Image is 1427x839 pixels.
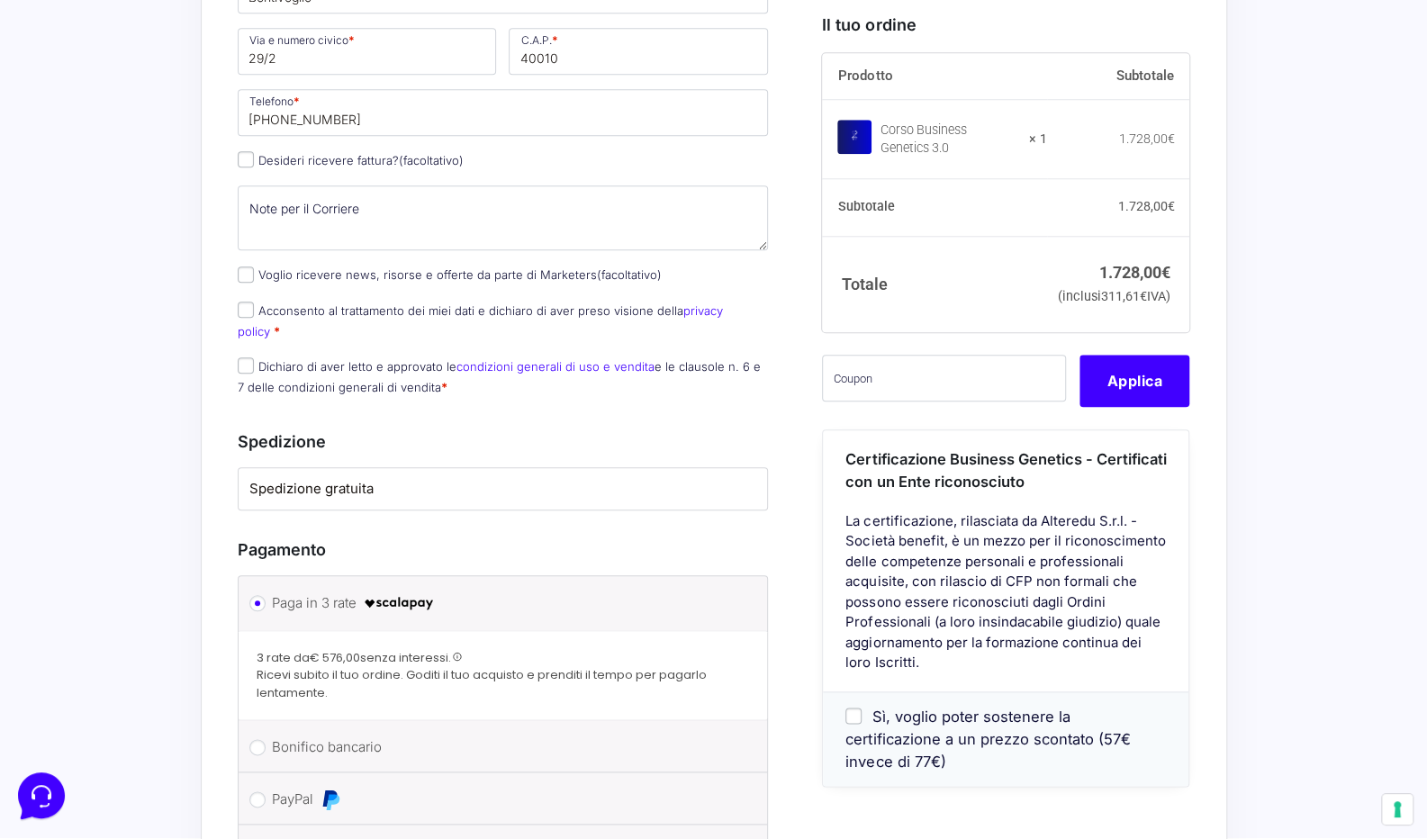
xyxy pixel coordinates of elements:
[399,153,464,167] span: (facoltativo)
[238,266,254,283] input: Voglio ricevere news, risorse e offerte da parte di Marketers(facoltativo)
[822,237,1046,333] th: Totale
[272,590,728,617] label: Paga in 3 rate
[29,223,140,238] span: Trova una risposta
[117,162,266,176] span: Inizia una conversazione
[845,708,862,725] input: Sì, voglio poter sostenere la certificazione a un prezzo scontato (57€ invece di 77€)
[238,153,464,167] label: Desideri ricevere fattura?
[58,101,94,137] img: dark
[845,451,1166,492] span: Certificazione Business Genetics - Certificati con un Ente riconosciuto
[238,28,497,75] input: Via e numero civico *
[238,357,254,374] input: Dichiaro di aver letto e approvato lecondizioni generali di uso e venditae le clausole n. 6 e 7 d...
[238,359,761,394] label: Dichiaro di aver letto e approvato le e le clausole n. 6 e 7 delle condizioni generali di vendita
[1117,200,1174,214] bdi: 1.728,00
[822,54,1046,101] th: Prodotto
[363,592,435,614] img: scalapay-logo-black.png
[14,769,68,823] iframe: Customerly Messenger Launcher
[1140,289,1147,304] span: €
[1167,131,1174,146] span: €
[272,786,728,813] label: PayPal
[823,511,1188,691] div: La certificazione, rilasciata da Alteredu S.r.l. - Società benefit, è un mezzo per il riconoscime...
[238,267,662,282] label: Voglio ricevere news, risorse e offerte da parte di Marketers
[238,302,254,318] input: Acconsento al trattamento dei miei dati e dichiaro di aver preso visione dellaprivacy policy
[41,262,294,280] input: Cerca un articolo...
[1079,356,1189,408] button: Applica
[29,151,331,187] button: Inizia una conversazione
[156,603,204,619] p: Messaggi
[822,14,1189,38] h3: Il tuo ordine
[54,603,85,619] p: Home
[1382,794,1413,825] button: Le tue preferenze relative al consenso per le tecnologie di tracciamento
[845,708,1130,771] span: Sì, voglio poter sostenere la certificazione a un prezzo scontato (57€ invece di 77€)
[837,120,872,154] img: Corso Business Genetics 3.0
[238,429,769,454] h3: Spedizione
[277,603,303,619] p: Aiuto
[125,578,236,619] button: Messaggi
[1101,289,1147,304] span: 311,61
[1161,263,1170,282] span: €
[86,101,122,137] img: dark
[249,479,757,500] label: Spedizione gratuita
[320,789,341,810] img: PayPal
[1099,263,1170,282] bdi: 1.728,00
[597,267,662,282] span: (facoltativo)
[456,359,655,374] a: condizioni generali di uso e vendita
[192,223,331,238] a: Apri Centro Assistenza
[1029,131,1047,149] strong: × 1
[822,179,1046,237] th: Subtotale
[14,14,303,43] h2: Ciao da Marketers 👋
[1047,54,1190,101] th: Subtotale
[29,101,65,137] img: dark
[14,578,125,619] button: Home
[235,578,346,619] button: Aiuto
[1167,200,1174,214] span: €
[822,356,1066,402] input: Coupon
[238,151,254,167] input: Desideri ricevere fattura?(facoltativo)
[238,89,769,136] input: Telefono *
[238,537,769,562] h3: Pagamento
[238,303,723,338] label: Acconsento al trattamento dei miei dati e dichiaro di aver preso visione della
[272,734,728,761] label: Bonifico bancario
[881,122,1016,158] div: Corso Business Genetics 3.0
[29,72,153,86] span: Le tue conversazioni
[1058,289,1170,304] small: (inclusi IVA)
[509,28,768,75] input: C.A.P. *
[1118,131,1174,146] bdi: 1.728,00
